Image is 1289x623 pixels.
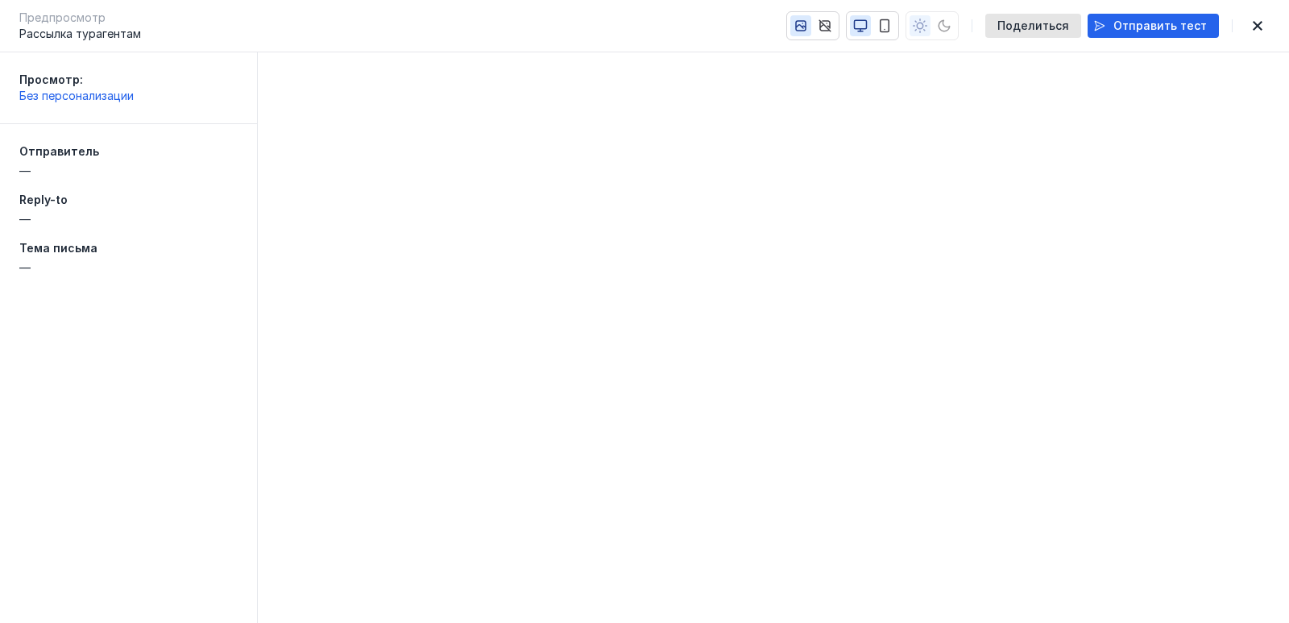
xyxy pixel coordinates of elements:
iframe: preview [258,52,1289,623]
span: — [19,260,31,276]
button: Поделиться [985,14,1081,38]
span: Предпросмотр [19,10,141,26]
button: Без персонализации [19,88,134,104]
span: Рассылка турагентам [19,26,141,42]
span: Поделиться [997,19,1069,33]
span: Без персонализации [19,89,134,102]
span: Отправить тест [1113,19,1207,33]
span: — [19,211,31,227]
span: Просмотр: [19,73,83,86]
span: Отправитель [19,144,99,158]
span: — [19,163,31,179]
span: Тема письма [19,241,97,255]
span: Reply-to [19,193,68,206]
button: Отправить тест [1088,14,1219,38]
